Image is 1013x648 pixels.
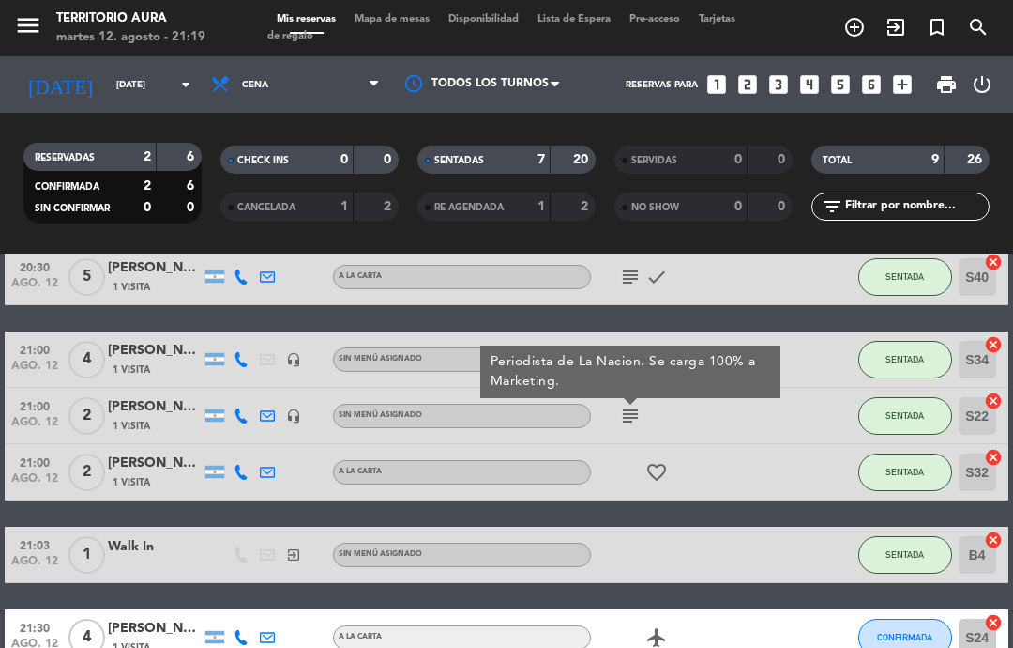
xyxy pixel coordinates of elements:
i: looks_4 [797,72,822,97]
span: ago. 12 [11,555,58,577]
span: BUSCAR [958,11,999,43]
i: looks_3 [766,72,791,97]
span: 4 [68,341,105,378]
span: 20:30 [11,255,58,277]
span: 2 [68,397,105,435]
span: Reserva especial [916,11,958,43]
strong: 2 [581,200,592,213]
span: 1 Visita [113,280,150,295]
span: TOTAL [823,156,852,165]
i: arrow_drop_down [174,73,197,96]
div: [PERSON_NAME] [108,453,202,474]
span: ago. 12 [11,416,58,438]
span: CHECK INS [237,156,289,165]
i: check [645,266,668,288]
strong: 0 [340,153,348,166]
input: Filtrar por nombre... [843,196,989,217]
span: CONFIRMADA [877,632,932,642]
span: NO SHOW [631,203,679,212]
span: 21:00 [11,394,58,416]
span: SENTADA [885,549,924,560]
span: Sin menú asignado [339,411,422,419]
span: CANCELADA [237,203,295,212]
span: SENTADA [885,410,924,421]
i: subject [619,266,642,288]
button: SENTADA [858,397,952,435]
i: cancel [984,253,1003,271]
strong: 1 [537,200,545,213]
span: SENTADAS [434,156,484,165]
strong: 6 [187,179,198,193]
span: SERVIDAS [631,156,677,165]
strong: 0 [778,153,789,166]
i: looks_two [735,72,760,97]
span: print [935,73,958,96]
span: ago. 12 [11,360,58,381]
span: SENTADA [885,271,924,282]
strong: 1 [340,200,348,213]
span: WALK IN [875,11,916,43]
button: SENTADA [858,258,952,296]
span: RESERVADAS [35,153,95,162]
span: 21:03 [11,533,58,555]
div: martes 12. agosto - 21:19 [56,28,205,47]
button: menu [14,11,42,46]
div: [PERSON_NAME] [108,340,202,362]
span: RESERVAR MESA [834,11,875,43]
strong: 0 [734,153,742,166]
div: Periodista de La Nacion. Se carga 100% a Marketing. [491,352,771,392]
div: Walk In [108,536,202,558]
i: add_circle_outline [843,16,866,39]
span: 5 [68,258,105,296]
span: A LA CARTA [339,272,382,280]
div: TERRITORIO AURA [56,9,205,28]
i: headset_mic [286,352,301,367]
i: cancel [984,335,1003,354]
i: [DATE] [14,65,107,104]
button: SENTADA [858,341,952,378]
i: add_box [890,72,915,97]
strong: 0 [144,201,151,214]
span: SENTADA [885,467,924,477]
i: looks_6 [859,72,884,97]
span: Reservas para [626,80,698,90]
span: ago. 12 [11,277,58,299]
div: [PERSON_NAME] [108,396,202,418]
strong: 2 [144,179,151,193]
strong: 9 [931,153,939,166]
span: RE AGENDADA [434,203,504,212]
button: SENTADA [858,536,952,574]
i: looks_one [704,72,729,97]
span: A LA CARTA [339,633,382,640]
i: cancel [984,448,1003,467]
div: LOG OUT [965,56,999,113]
span: ago. 12 [11,472,58,494]
span: 21:00 [11,338,58,360]
span: SIN CONFIRMAR [35,204,110,213]
strong: 26 [967,153,986,166]
i: cancel [984,392,1003,410]
i: filter_list [821,195,843,218]
i: headset_mic [286,409,301,424]
span: Mapa de mesas [345,14,439,24]
span: Pre-acceso [620,14,689,24]
i: subject [619,405,642,427]
span: Sin menú asignado [339,550,422,558]
span: 1 Visita [113,363,150,378]
strong: 2 [144,150,151,163]
i: exit_to_app [286,548,301,563]
span: Disponibilidad [439,14,528,24]
strong: 0 [187,201,198,214]
strong: 6 [187,150,198,163]
i: search [967,16,990,39]
strong: 20 [573,153,592,166]
span: 21:30 [11,616,58,638]
strong: 0 [778,200,789,213]
span: 1 [68,536,105,574]
strong: 0 [384,153,395,166]
i: menu [14,11,42,39]
i: cancel [984,531,1003,549]
span: Lista de Espera [528,14,620,24]
span: SENTADA [885,354,924,364]
i: cancel [984,613,1003,632]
